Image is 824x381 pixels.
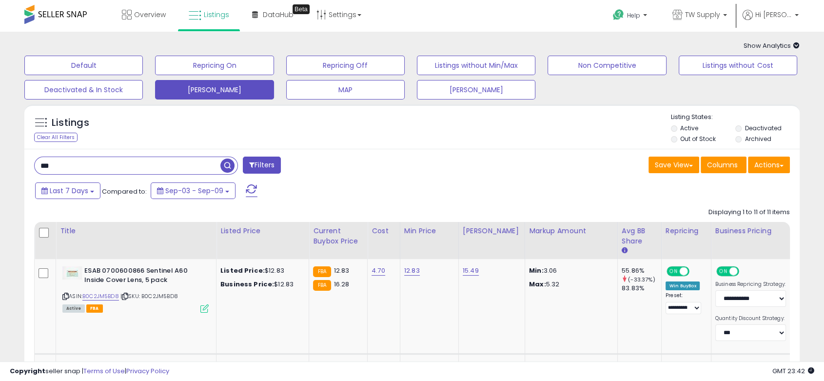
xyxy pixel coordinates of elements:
span: All listings currently available for purchase on Amazon [62,304,85,313]
div: seller snap | | [10,367,169,376]
div: Current Buybox Price [313,226,363,246]
button: Sep-03 - Sep-09 [151,182,235,199]
button: Listings without Min/Max [417,56,535,75]
span: OFF [688,267,704,276]
div: Min Price [404,226,454,236]
span: FBA [86,304,103,313]
div: $12.83 [220,280,301,289]
strong: Min: [529,266,544,275]
button: Save View [648,157,699,173]
span: OFF [737,267,753,276]
label: Out of Stock [680,135,716,143]
small: FBA [313,280,331,291]
h5: Listings [52,116,89,130]
div: Avg BB Share [622,226,657,246]
div: ASIN: [62,266,209,312]
a: B0C2JM5BD8 [82,292,119,301]
span: DataHub [263,10,294,20]
span: 16.28 [334,280,349,289]
div: Business Pricing [715,226,814,236]
small: (-33.37%) [628,276,655,283]
div: Win BuyBox [666,281,700,290]
a: 15.49 [463,266,479,276]
div: Repricing [666,226,707,236]
span: Hi [PERSON_NAME] [755,10,792,20]
button: Listings without Cost [679,56,797,75]
button: Deactivated & In Stock [24,80,143,100]
a: Terms of Use [83,366,125,376]
label: Archived [745,135,771,143]
i: Get Help [612,9,625,21]
span: Overview [134,10,166,20]
b: Listed Price: [220,266,265,275]
div: Cost [372,226,396,236]
b: ESAB 0700600866 Sentinel A60 Inside Cover Lens, 5 pack [84,266,203,287]
div: [PERSON_NAME] [463,226,521,236]
div: Listed Price [220,226,305,236]
span: 2025-09-17 23:42 GMT [772,366,814,376]
a: Privacy Policy [126,366,169,376]
span: Compared to: [102,187,147,196]
div: Tooltip anchor [293,4,310,14]
button: Default [24,56,143,75]
div: Markup Amount [529,226,613,236]
span: TW Supply [685,10,720,20]
label: Quantity Discount Strategy: [715,315,786,322]
button: Non Competitive [548,56,666,75]
div: Clear All Filters [34,133,78,142]
span: Help [627,11,640,20]
span: Sep-03 - Sep-09 [165,186,223,196]
button: Last 7 Days [35,182,100,199]
label: Business Repricing Strategy: [715,281,786,288]
button: MAP [286,80,405,100]
label: Active [680,124,698,132]
a: Help [605,1,657,32]
div: Displaying 1 to 11 of 11 items [708,208,790,217]
a: 12.83 [404,266,420,276]
strong: Copyright [10,366,45,376]
div: Title [60,226,212,236]
div: 83.83% [622,284,661,293]
span: | SKU: B0C2JM5BD8 [120,292,178,300]
label: Deactivated [745,124,782,132]
span: 12.83 [334,266,349,275]
b: Business Price: [220,280,274,289]
a: Hi [PERSON_NAME] [743,10,799,32]
p: Listing States: [671,113,800,122]
span: ON [717,267,729,276]
img: 21y0VlN6MnL._SL40_.jpg [62,266,82,280]
div: $12.83 [220,266,301,275]
span: Listings [204,10,229,20]
a: 4.70 [372,266,385,276]
button: Repricing Off [286,56,405,75]
button: Filters [243,157,281,174]
button: [PERSON_NAME] [417,80,535,100]
p: 5.32 [529,280,610,289]
button: Repricing On [155,56,274,75]
button: Columns [701,157,746,173]
div: Preset: [666,292,704,314]
button: Actions [748,157,790,173]
span: ON [667,267,680,276]
span: Last 7 Days [50,186,88,196]
div: 55.86% [622,266,661,275]
button: [PERSON_NAME] [155,80,274,100]
span: Columns [707,160,738,170]
small: FBA [313,266,331,277]
p: 3.06 [529,266,610,275]
small: Avg BB Share. [622,246,628,255]
strong: Max: [529,280,546,289]
span: Show Analytics [744,41,800,50]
